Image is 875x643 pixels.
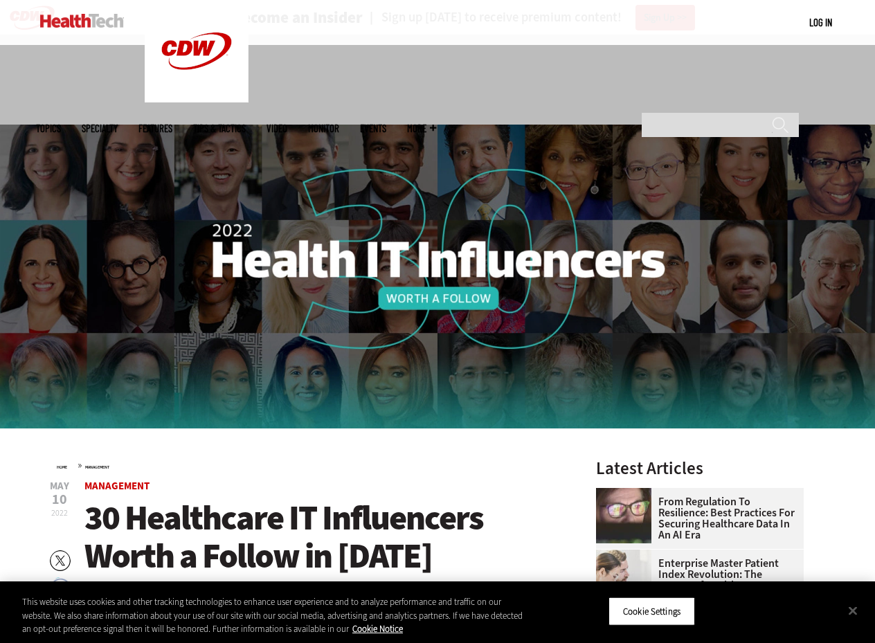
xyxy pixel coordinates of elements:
a: Enterprise Master Patient Index Revolution: The Future of Healthcare Data Management [596,558,795,602]
a: From Regulation to Resilience: Best Practices for Securing Healthcare Data in an AI Era [596,496,795,541]
span: Topics [36,123,61,134]
a: medical researchers look at data on desktop monitor [596,550,658,561]
a: Features [138,123,172,134]
img: Home [40,14,124,28]
a: woman wearing glasses looking at healthcare data on screen [596,488,658,499]
a: Video [267,123,287,134]
span: 10 [50,493,69,507]
a: Tips & Tactics [193,123,246,134]
a: Management [85,464,109,470]
span: 30 Healthcare IT Influencers Worth a Follow in [DATE] [84,495,483,579]
a: More information about your privacy [352,623,403,635]
a: CDW [145,91,249,106]
a: Events [360,123,386,134]
div: User menu [809,15,832,30]
button: Close [838,595,868,626]
span: May [50,481,69,491]
button: Cookie Settings [608,597,695,626]
a: Home [57,464,67,470]
a: Management [84,479,150,493]
span: 2022 [51,507,68,518]
h3: Latest Articles [596,460,804,477]
div: » [57,460,559,471]
img: woman wearing glasses looking at healthcare data on screen [596,488,651,543]
a: MonITor [308,123,339,134]
img: medical researchers look at data on desktop monitor [596,550,651,605]
span: Specialty [82,123,118,134]
span: More [407,123,436,134]
a: Log in [809,16,832,28]
div: This website uses cookies and other tracking technologies to enhance user experience and to analy... [22,595,525,636]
